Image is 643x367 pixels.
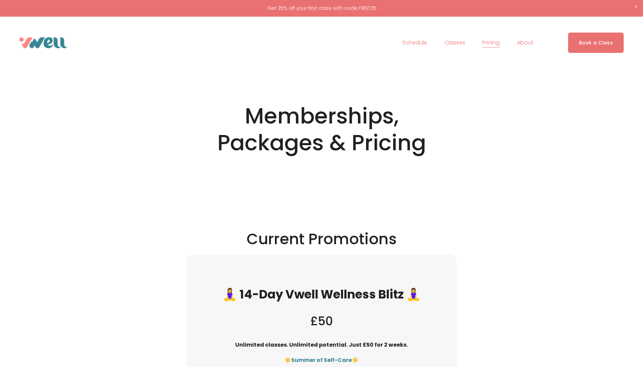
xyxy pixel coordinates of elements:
[402,37,427,48] a: Schedule
[204,103,439,156] h1: Memberships, Packages & Pricing
[517,37,533,48] a: folder dropdown
[445,37,465,48] a: folder dropdown
[310,313,333,329] span: £50
[19,37,67,48] img: VWell
[568,33,624,53] a: Book a Class
[222,286,421,303] strong: 🧘‍♀️ 14-Day Vwell Wellness Blitz 🧘‍♀️
[219,355,424,365] p: ☀️ ☀️
[118,229,525,249] h2: Current Promotions
[445,38,465,48] span: Classes
[482,37,500,48] a: Pricing
[235,341,408,349] strong: Unlimited classes. Unlimited potential. Just £50 for 2 weeks.
[517,38,533,48] span: About
[291,356,352,364] strong: Summer of Self-Care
